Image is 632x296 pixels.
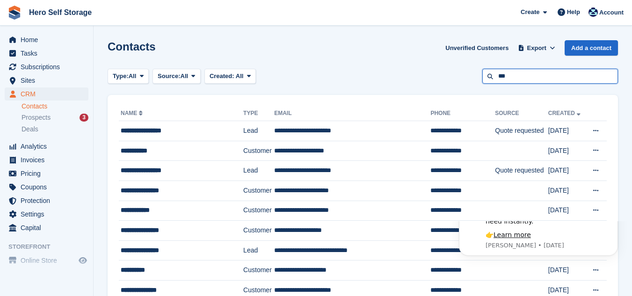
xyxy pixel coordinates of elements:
[243,161,274,181] td: Lead
[548,110,582,116] a: Created
[567,7,580,17] span: Help
[21,208,77,221] span: Settings
[243,180,274,201] td: Customer
[21,153,77,166] span: Invoices
[153,69,201,84] button: Source: All
[521,7,539,17] span: Create
[22,102,88,111] a: Contacts
[22,113,88,123] a: Prospects 3
[495,121,548,141] td: Quote requested
[21,74,77,87] span: Sites
[5,140,88,153] a: menu
[21,221,77,234] span: Capital
[5,60,88,73] a: menu
[243,221,274,241] td: Customer
[548,161,586,181] td: [DATE]
[5,180,88,194] a: menu
[22,125,38,134] span: Deals
[5,74,88,87] a: menu
[108,40,156,53] h1: Contacts
[21,140,77,153] span: Analytics
[80,114,88,122] div: 3
[243,201,274,221] td: Customer
[565,40,618,56] a: Add a contact
[548,201,586,221] td: [DATE]
[21,254,77,267] span: Online Store
[21,194,77,207] span: Protection
[21,33,77,46] span: Home
[5,194,88,207] a: menu
[22,113,51,122] span: Prospects
[516,40,557,56] button: Export
[181,72,189,81] span: All
[113,72,129,81] span: Type:
[5,153,88,166] a: menu
[204,69,256,84] button: Created: All
[548,180,586,201] td: [DATE]
[77,255,88,266] a: Preview store
[5,87,88,101] a: menu
[8,242,93,252] span: Storefront
[158,72,180,81] span: Source:
[548,141,586,161] td: [DATE]
[5,221,88,234] a: menu
[495,161,548,181] td: Quote requested
[445,221,632,291] iframe: Intercom notifications message
[548,221,586,241] td: [DATE]
[243,260,274,281] td: Customer
[243,106,274,121] th: Type
[527,43,546,53] span: Export
[22,124,88,134] a: Deals
[210,72,234,79] span: Created:
[5,47,88,60] a: menu
[5,33,88,46] a: menu
[7,6,22,20] img: stora-icon-8386f47178a22dfd0bd8f6a31ec36ba5ce8667c1dd55bd0f319d3a0aa187defe.svg
[243,141,274,161] td: Customer
[5,208,88,221] a: menu
[21,167,77,180] span: Pricing
[548,121,586,141] td: [DATE]
[129,72,137,81] span: All
[21,47,77,60] span: Tasks
[5,254,88,267] a: menu
[108,69,149,84] button: Type: All
[599,8,624,17] span: Account
[5,167,88,180] a: menu
[21,180,77,194] span: Coupons
[25,5,95,20] a: Hero Self Storage
[430,106,495,121] th: Phone
[442,40,512,56] a: Unverified Customers
[21,60,77,73] span: Subscriptions
[236,72,244,79] span: All
[274,106,430,121] th: Email
[243,240,274,260] td: Lead
[121,110,145,116] a: Name
[21,87,77,101] span: CRM
[243,121,274,141] td: Lead
[588,7,598,17] img: Holly Budge
[495,106,548,121] th: Source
